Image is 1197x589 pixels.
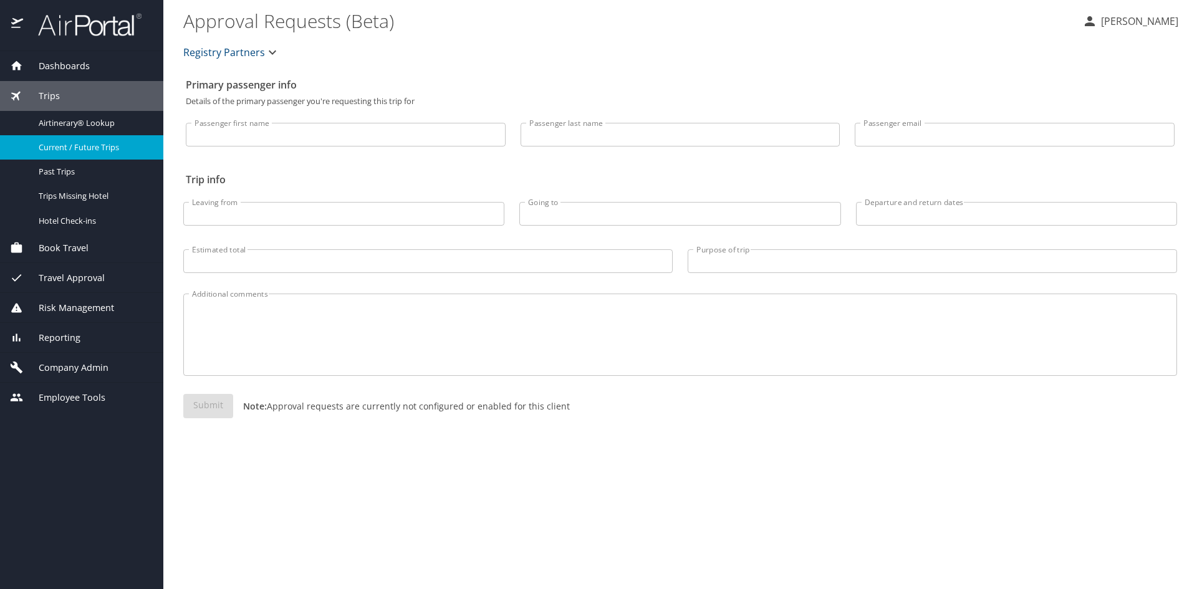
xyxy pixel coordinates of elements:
[183,1,1072,40] h1: Approval Requests (Beta)
[39,141,148,153] span: Current / Future Trips
[243,400,267,412] strong: Note:
[39,190,148,202] span: Trips Missing Hotel
[23,89,60,103] span: Trips
[186,97,1175,105] p: Details of the primary passenger you're requesting this trip for
[23,241,89,255] span: Book Travel
[39,117,148,129] span: Airtinerary® Lookup
[23,361,108,375] span: Company Admin
[186,170,1175,189] h2: Trip info
[183,44,265,61] span: Registry Partners
[39,215,148,227] span: Hotel Check-ins
[23,331,80,345] span: Reporting
[11,12,24,37] img: icon-airportal.png
[233,400,570,413] p: Approval requests are currently not configured or enabled for this client
[23,301,114,315] span: Risk Management
[1097,14,1178,29] p: [PERSON_NAME]
[23,59,90,73] span: Dashboards
[23,271,105,285] span: Travel Approval
[23,391,105,405] span: Employee Tools
[39,166,148,178] span: Past Trips
[24,12,142,37] img: airportal-logo.png
[186,75,1175,95] h2: Primary passenger info
[178,40,285,65] button: Registry Partners
[1077,10,1183,32] button: [PERSON_NAME]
